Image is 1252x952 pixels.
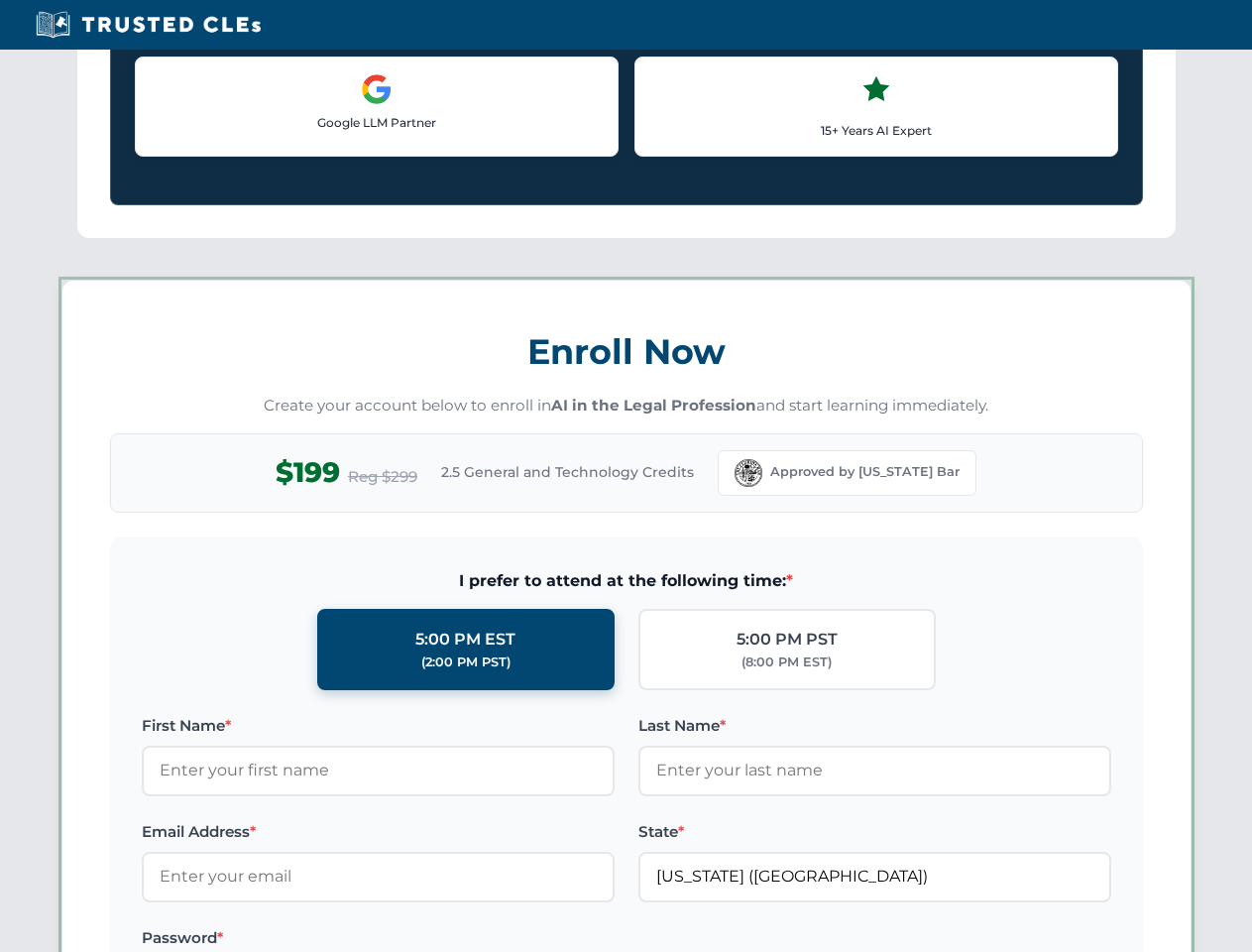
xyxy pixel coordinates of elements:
span: $199 [276,450,340,495]
span: I prefer to attend at the following time: [142,568,1111,594]
img: Trusted CLEs [30,10,267,40]
label: Password [142,926,615,950]
p: 15+ Years AI Expert [651,121,1101,140]
input: Enter your first name [142,746,615,795]
p: Google LLM Partner [152,113,602,132]
img: Google [361,73,393,105]
span: Reg $299 [348,465,417,489]
input: Enter your email [142,852,615,901]
label: Last Name [638,714,1111,738]
h3: Enroll Now [110,320,1143,383]
span: 2.5 General and Technology Credits [441,461,694,483]
div: (8:00 PM EST) [741,653,832,672]
span: Approved by [US_STATE] Bar [770,462,960,482]
strong: AI in the Legal Profession [551,396,756,415]
label: Email Address [142,820,615,844]
label: State [638,820,1111,844]
img: Florida Bar [735,459,762,487]
input: Enter your last name [638,746,1111,795]
div: 5:00 PM PST [737,627,838,653]
label: First Name [142,714,615,738]
p: Create your account below to enroll in and start learning immediately. [110,395,1143,417]
div: (2:00 PM PST) [421,653,511,672]
div: 5:00 PM EST [415,627,515,653]
input: Florida (FL) [638,852,1111,901]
